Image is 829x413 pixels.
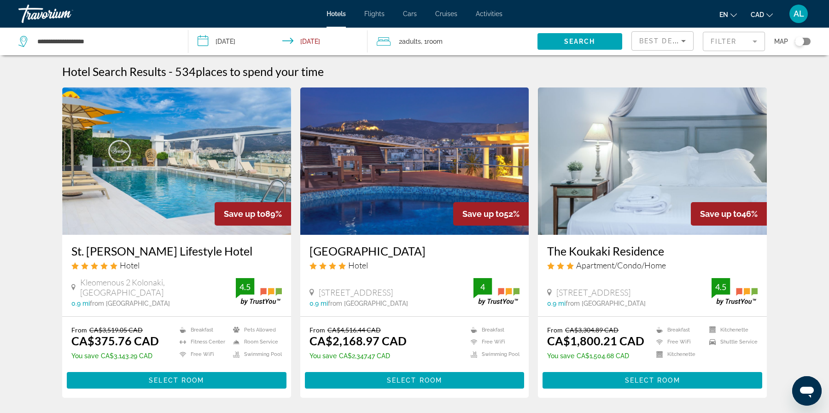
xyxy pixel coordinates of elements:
[751,8,773,21] button: Change currency
[327,10,346,17] a: Hotels
[774,35,788,48] span: Map
[348,260,368,270] span: Hotel
[565,326,619,334] del: CA$3,304.89 CAD
[149,377,204,384] span: Select Room
[639,35,686,47] mat-select: Sort by
[18,2,111,26] a: Travorium
[652,350,705,358] li: Kitchenette
[309,352,407,360] p: CA$2,347.47 CAD
[402,38,421,45] span: Adults
[538,87,767,235] img: Hotel image
[120,260,140,270] span: Hotel
[421,35,443,48] span: , 1
[712,281,730,292] div: 4.5
[547,244,758,258] a: The Koukaki Residence
[453,202,529,226] div: 52%
[175,64,324,78] h2: 534
[476,10,502,17] a: Activities
[712,278,758,305] img: trustyou-badge.svg
[700,209,741,219] span: Save up to
[71,352,159,360] p: CA$3,143.29 CAD
[67,374,286,384] a: Select Room
[90,300,170,307] span: from [GEOGRAPHIC_DATA]
[547,326,563,334] span: From
[399,35,421,48] span: 2
[703,31,765,52] button: Filter
[466,326,520,334] li: Breakfast
[71,352,99,360] span: You save
[403,10,417,17] a: Cars
[62,87,291,235] img: Hotel image
[71,260,282,270] div: 5 star Hotel
[80,277,235,297] span: Kleomenous 2 Kolonaki, [GEOGRAPHIC_DATA]
[547,352,574,360] span: You save
[427,38,443,45] span: Room
[71,300,90,307] span: 0.9 mi
[462,209,504,219] span: Save up to
[473,278,520,305] img: trustyou-badge.svg
[364,10,385,17] span: Flights
[466,338,520,346] li: Free WiFi
[67,372,286,389] button: Select Room
[788,37,811,46] button: Toggle map
[556,287,631,297] span: [STREET_ADDRESS]
[188,28,368,55] button: Check-in date: Sep 21, 2025 Check-out date: Sep 27, 2025
[751,11,764,18] span: CAD
[228,326,282,334] li: Pets Allowed
[196,64,324,78] span: places to spend your time
[625,377,680,384] span: Select Room
[705,326,758,334] li: Kitchenette
[547,334,644,348] ins: CA$1,800.21 CAD
[328,300,408,307] span: from [GEOGRAPHIC_DATA]
[309,260,520,270] div: 4 star Hotel
[435,10,457,17] a: Cruises
[466,350,520,358] li: Swimming Pool
[215,202,291,226] div: 89%
[236,281,254,292] div: 4.5
[652,338,705,346] li: Free WiFi
[327,326,381,334] del: CA$4,516.44 CAD
[228,338,282,346] li: Room Service
[175,338,228,346] li: Fitness Center
[705,338,758,346] li: Shuttle Service
[305,374,525,384] a: Select Room
[309,352,337,360] span: You save
[652,326,705,334] li: Breakfast
[792,376,822,406] iframe: Bouton de lancement de la fenêtre de messagerie
[236,278,282,305] img: trustyou-badge.svg
[305,372,525,389] button: Select Room
[547,352,644,360] p: CA$1,504.68 CAD
[547,300,566,307] span: 0.9 mi
[787,4,811,23] button: User Menu
[691,202,767,226] div: 46%
[71,244,282,258] a: St. [PERSON_NAME] Lifestyle Hotel
[368,28,537,55] button: Travelers: 2 adults, 0 children
[537,33,622,50] button: Search
[228,350,282,358] li: Swimming Pool
[169,64,173,78] span: -
[309,334,407,348] ins: CA$2,168.97 CAD
[71,334,159,348] ins: CA$375.76 CAD
[564,38,595,45] span: Search
[719,11,728,18] span: en
[543,372,762,389] button: Select Room
[224,209,265,219] span: Save up to
[319,287,393,297] span: [STREET_ADDRESS]
[175,326,228,334] li: Breakfast
[566,300,646,307] span: from [GEOGRAPHIC_DATA]
[89,326,143,334] del: CA$3,519.05 CAD
[639,37,687,45] span: Best Deals
[576,260,666,270] span: Apartment/Condo/Home
[309,244,520,258] a: [GEOGRAPHIC_DATA]
[543,374,762,384] a: Select Room
[300,87,529,235] img: Hotel image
